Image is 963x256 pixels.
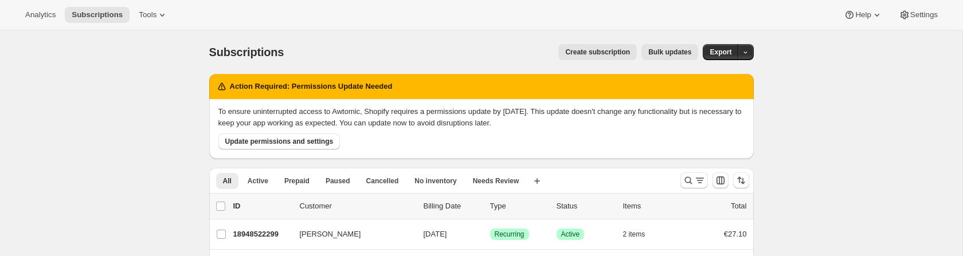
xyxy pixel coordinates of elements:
[218,106,745,129] div: To ensure uninterrupted access to Awtomic, Shopify requires a permissions update by [DATE]. This ...
[855,10,871,19] span: Help
[424,200,481,212] p: Billing Date
[414,176,456,186] span: No inventory
[132,7,175,23] button: Tools
[424,230,447,238] span: [DATE]
[230,81,393,92] h2: Action Required: Permissions Update Needed
[233,200,291,212] p: ID
[65,7,130,23] button: Subscriptions
[284,176,310,186] span: Prepaid
[473,176,519,186] span: Needs Review
[366,176,399,186] span: Cancelled
[209,46,284,58] span: Subscriptions
[223,176,232,186] span: All
[218,133,340,149] button: Update permissions and settings
[623,200,680,212] div: Items
[490,200,547,212] div: Type
[225,137,334,146] span: Update permissions and settings
[233,200,747,212] div: IDCustomerBilling DateTypeStatusItemsTotal
[713,172,729,188] button: Customize table column order and visibility
[648,48,691,57] span: Bulk updates
[18,7,62,23] button: Analytics
[557,200,614,212] p: Status
[565,48,630,57] span: Create subscription
[495,230,524,239] span: Recurring
[680,172,708,188] button: Search and filter results
[72,10,123,19] span: Subscriptions
[558,44,637,60] button: Create subscription
[703,44,738,60] button: Export
[528,173,546,189] button: Create new view
[326,176,350,186] span: Paused
[837,7,889,23] button: Help
[248,176,268,186] span: Active
[293,225,408,243] button: [PERSON_NAME]
[25,10,56,19] span: Analytics
[300,229,361,240] span: [PERSON_NAME]
[910,10,938,19] span: Settings
[724,230,747,238] span: €27.10
[623,230,645,239] span: 2 items
[300,200,414,212] p: Customer
[641,44,698,60] button: Bulk updates
[892,7,945,23] button: Settings
[623,226,658,242] button: 2 items
[731,200,746,212] p: Total
[710,48,731,57] span: Export
[233,226,747,242] div: 18948522299[PERSON_NAME][DATE]SuccessRecurringSuccessActive2 items€27.10
[561,230,580,239] span: Active
[233,229,291,240] p: 18948522299
[139,10,156,19] span: Tools
[733,172,749,188] button: Sort the results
